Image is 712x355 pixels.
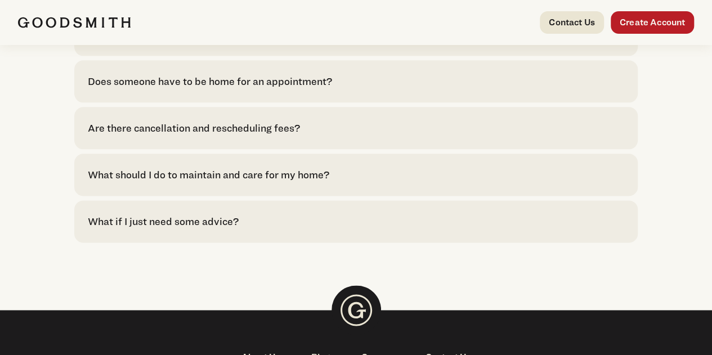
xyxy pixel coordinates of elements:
img: Goodsmith [18,17,131,28]
div: What if I just need some advice? [88,214,239,229]
a: Create Account [611,11,694,34]
img: Goodsmith Logo [332,285,381,335]
div: Are there cancellation and rescheduling fees? [88,120,300,136]
div: What should I do to maintain and care for my home? [88,167,329,182]
a: Contact Us [540,11,604,34]
div: Does someone have to be home for an appointment? [88,74,332,89]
